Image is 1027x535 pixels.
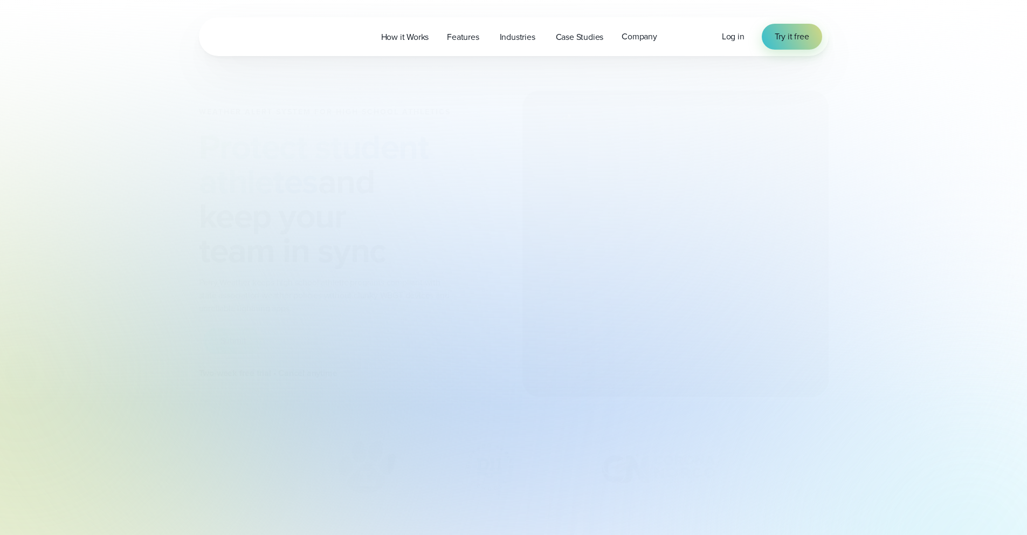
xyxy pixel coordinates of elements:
[547,26,613,48] a: Case Studies
[775,30,809,43] span: Try it free
[500,31,535,44] span: Industries
[447,31,479,44] span: Features
[556,31,604,44] span: Case Studies
[622,30,657,43] span: Company
[762,24,822,50] a: Try it free
[372,26,438,48] a: How it Works
[381,31,429,44] span: How it Works
[722,30,745,43] a: Log in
